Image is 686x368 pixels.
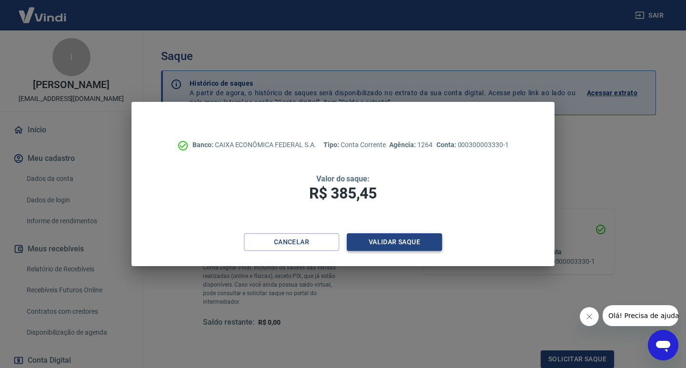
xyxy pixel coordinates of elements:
[316,174,370,183] span: Valor do saque:
[389,140,432,150] p: 1264
[323,140,385,150] p: Conta Corrente
[347,233,442,251] button: Validar saque
[192,141,215,149] span: Banco:
[648,330,678,360] iframe: Botão para abrir a janela de mensagens
[6,7,80,14] span: Olá! Precisa de ajuda?
[603,305,678,326] iframe: Mensagem da empresa
[192,140,316,150] p: CAIXA ECONÔMICA FEDERAL S.A.
[389,141,417,149] span: Agência:
[323,141,341,149] span: Tipo:
[244,233,339,251] button: Cancelar
[580,307,599,326] iframe: Fechar mensagem
[436,140,509,150] p: 000300003330-1
[309,184,377,202] span: R$ 385,45
[436,141,458,149] span: Conta:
